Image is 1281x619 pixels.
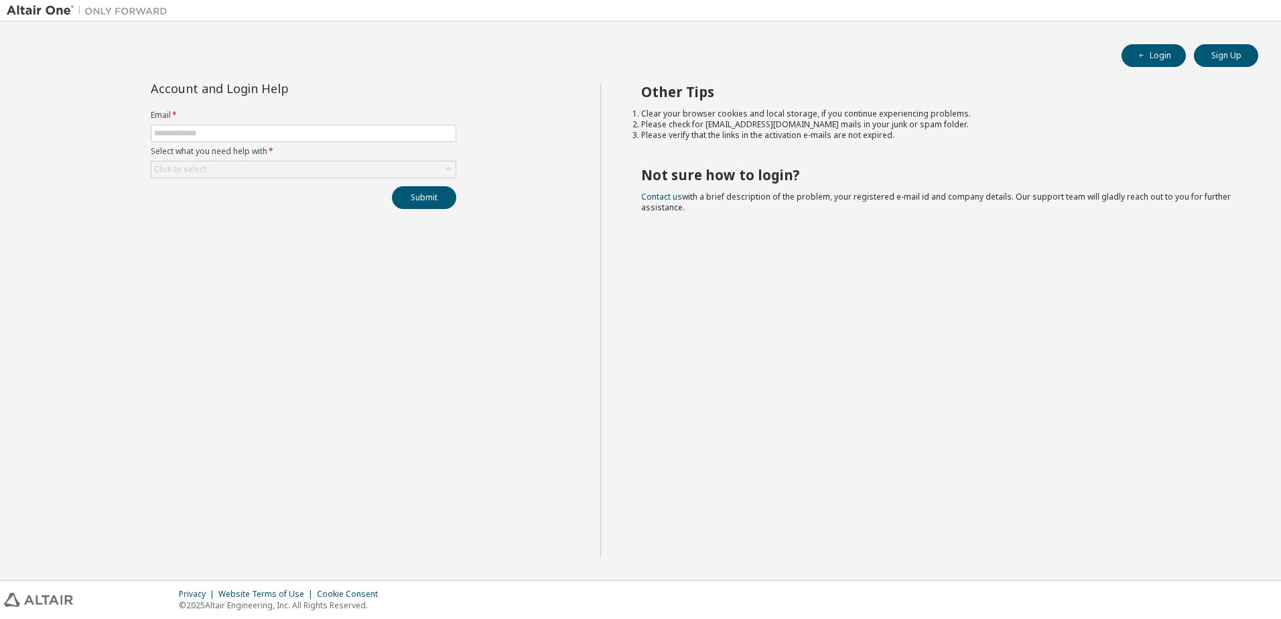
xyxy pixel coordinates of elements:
button: Sign Up [1194,44,1258,67]
img: altair_logo.svg [4,593,73,607]
label: Email [151,110,456,121]
h2: Not sure how to login? [641,166,1235,184]
label: Select what you need help with [151,146,456,157]
p: © 2025 Altair Engineering, Inc. All Rights Reserved. [179,600,386,611]
h2: Other Tips [641,83,1235,100]
div: Click to select [154,164,206,175]
li: Clear your browser cookies and local storage, if you continue experiencing problems. [641,109,1235,119]
button: Login [1122,44,1186,67]
li: Please verify that the links in the activation e-mails are not expired. [641,130,1235,141]
div: Account and Login Help [151,83,395,94]
a: Contact us [641,191,682,202]
img: Altair One [7,4,174,17]
button: Submit [392,186,456,209]
div: Cookie Consent [317,589,386,600]
div: Privacy [179,589,218,600]
li: Please check for [EMAIL_ADDRESS][DOMAIN_NAME] mails in your junk or spam folder. [641,119,1235,130]
div: Click to select [151,161,456,178]
div: Website Terms of Use [218,589,317,600]
span: with a brief description of the problem, your registered e-mail id and company details. Our suppo... [641,191,1231,213]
